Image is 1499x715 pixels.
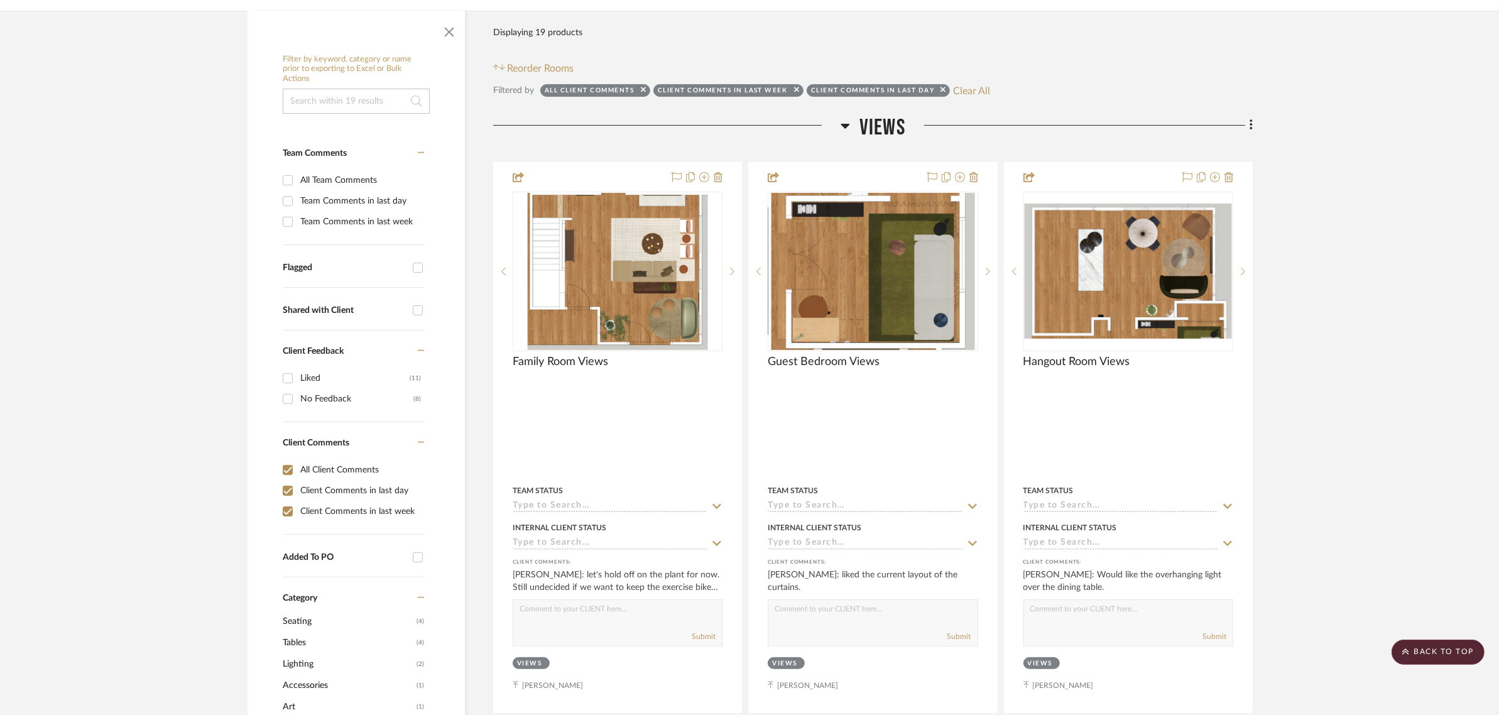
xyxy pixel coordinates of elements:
div: (8) [413,389,421,409]
div: All Client Comments [300,460,421,480]
div: Internal Client Status [768,522,861,533]
input: Type to Search… [513,538,707,550]
scroll-to-top-button: BACK TO TOP [1392,640,1485,665]
button: Submit [1202,631,1226,642]
input: Type to Search… [768,501,962,513]
div: [PERSON_NAME]: liked the current layout of the curtains. [768,569,978,594]
div: Client Comments in last week [300,501,421,521]
div: Views [517,659,542,669]
span: (4) [417,633,424,653]
span: (4) [417,611,424,631]
div: (11) [410,368,421,388]
span: Client Comments [283,439,349,447]
div: Client Comments in last week [658,86,788,99]
button: Submit [692,631,716,642]
div: Team Comments in last day [300,191,421,211]
span: Client Feedback [283,347,344,356]
div: [PERSON_NAME]: Would like the overhanging light over the dining table. [1023,569,1233,594]
div: Views [1028,659,1053,669]
div: Flagged [283,263,406,273]
img: Family Room Views [527,193,708,350]
span: Views [859,114,905,141]
div: Filtered by [493,84,534,97]
span: Accessories [283,675,413,696]
div: No Feedback [300,389,413,409]
h6: Filter by keyword, category or name prior to exporting to Excel or Bulk Actions [283,55,430,84]
button: Clear All [953,82,990,99]
span: Team Comments [283,149,347,158]
div: Client Comments in last day [811,86,935,99]
div: Added To PO [283,552,406,563]
span: (1) [417,675,424,696]
input: Type to Search… [1023,501,1218,513]
button: Reorder Rooms [493,61,574,76]
span: Family Room Views [513,355,608,369]
div: Liked [300,368,410,388]
div: Team Status [1023,485,1074,496]
div: Team Status [513,485,563,496]
div: 0 [768,192,977,351]
input: Search within 19 results [283,89,430,114]
span: Lighting [283,653,413,675]
div: 0 [1024,192,1233,351]
span: Guest Bedroom Views [768,355,880,369]
div: Displaying 19 products [493,20,582,45]
div: All Client Comments [545,86,635,99]
span: Seating [283,611,413,632]
div: [PERSON_NAME]: let's hold off on the plant for now. Still undecided if we want to keep the exerci... [513,569,722,594]
div: Team Status [768,485,818,496]
img: Guest Bedroom Views [771,193,974,350]
span: Reorder Rooms [508,61,574,76]
span: Category [283,593,317,604]
div: Client Comments in last day [300,481,421,501]
div: Team Comments in last week [300,212,421,232]
div: Internal Client Status [513,522,606,533]
input: Type to Search… [768,538,962,550]
button: Submit [947,631,971,642]
button: Close [437,17,462,42]
div: Shared with Client [283,305,406,316]
input: Type to Search… [1023,538,1218,550]
div: Views [772,659,797,669]
div: Internal Client Status [1023,522,1117,533]
div: All Team Comments [300,170,421,190]
span: Tables [283,632,413,653]
span: Hangout Room Views [1023,355,1130,369]
input: Type to Search… [513,501,707,513]
div: 0 [513,192,722,351]
span: (2) [417,654,424,674]
img: Hangout Room Views [1025,204,1232,339]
